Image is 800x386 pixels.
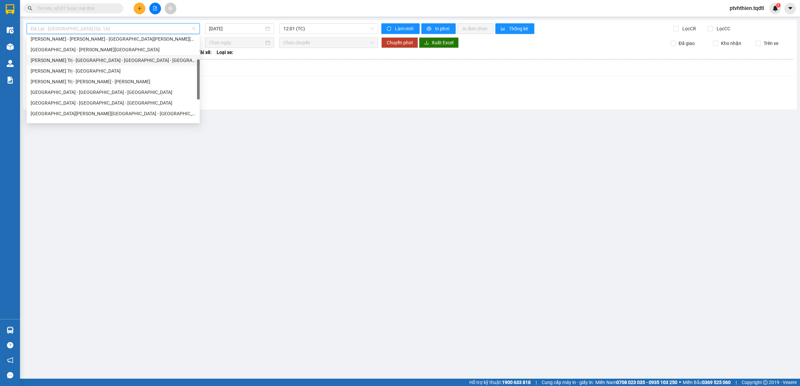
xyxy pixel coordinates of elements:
[7,342,13,348] span: question-circle
[469,379,531,386] span: Hỗ trợ kỹ thuật:
[209,39,264,46] input: Chọn ngày
[283,24,374,34] span: 12:01 (TC)
[395,25,414,32] span: Làm mới
[198,49,212,56] span: Tài xế:
[702,380,731,385] strong: 0369 525 060
[736,379,737,386] span: |
[763,380,768,385] span: copyright
[777,3,779,8] span: 1
[680,25,697,32] span: Lọc CR
[501,26,506,32] span: bar-chart
[7,357,13,363] span: notification
[31,99,196,107] div: [GEOGRAPHIC_DATA] - [GEOGRAPHIC_DATA] - [GEOGRAPHIC_DATA]
[168,6,173,11] span: aim
[27,66,200,76] div: Quảng Trị - Sài Gòn
[27,34,200,44] div: Cát Tiên - Tánh Linh - Huế - Quảng Trị
[495,23,534,34] button: bar-chartThống kê
[31,24,196,34] span: Đà Lạt - Sài Gòn (QL 1A)
[27,44,200,55] div: Sài Gòn - Quảng Trị
[209,25,264,32] input: 13/09/2025
[31,121,196,128] div: Lộc Ninh - [GEOGRAPHIC_DATA][PERSON_NAME][GEOGRAPHIC_DATA] - [PERSON_NAME]
[536,379,537,386] span: |
[27,87,200,98] div: Đà Lạt - Nha Trang - Đà Nẵng
[542,379,594,386] span: Cung cấp máy in - giấy in:
[7,60,14,67] img: warehouse-icon
[27,119,200,130] div: Lộc Ninh - Huế - Quảng Trị - Quảng Bình
[787,5,793,11] span: caret-down
[7,77,14,84] img: solution-icon
[381,23,420,34] button: syncLàm mới
[31,110,196,117] div: [GEOGRAPHIC_DATA][PERSON_NAME][GEOGRAPHIC_DATA] - [GEOGRAPHIC_DATA] - [GEOGRAPHIC_DATA]
[784,3,796,14] button: caret-down
[457,23,494,34] button: In đơn chọn
[6,4,14,14] img: logo-vxr
[31,46,196,53] div: [GEOGRAPHIC_DATA] - [PERSON_NAME][GEOGRAPHIC_DATA]
[7,43,14,50] img: warehouse-icon
[31,67,196,75] div: [PERSON_NAME] Trị - [GEOGRAPHIC_DATA]
[27,55,200,66] div: Quảng Trị - Huế - Đà Nẵng - Vũng Tàu
[502,380,531,385] strong: 1900 633 818
[724,4,769,12] span: ptvhthien.tqdtl
[595,379,677,386] span: Miền Nam
[509,25,529,32] span: Thống kê
[387,26,392,32] span: sync
[165,3,176,14] button: aim
[153,6,157,11] span: file-add
[27,98,200,108] div: Đà Nẵng - Nha Trang - Đà Lạt
[419,37,459,48] button: downloadXuất Excel
[7,27,14,34] img: warehouse-icon
[772,5,778,11] img: icon-new-feature
[435,25,450,32] span: In phơi
[283,38,374,48] span: Chọn chuyến
[761,40,781,47] span: Trên xe
[7,327,14,334] img: warehouse-icon
[31,89,196,96] div: [GEOGRAPHIC_DATA] - [GEOGRAPHIC_DATA] - [GEOGRAPHIC_DATA]
[27,76,200,87] div: Quảng Trị - Bình Dương - Bình Phước
[137,6,142,11] span: plus
[7,372,13,378] span: message
[714,25,731,32] span: Lọc CC
[31,35,196,43] div: [PERSON_NAME] - [PERSON_NAME] - [GEOGRAPHIC_DATA][PERSON_NAME][GEOGRAPHIC_DATA]
[381,37,418,48] button: Chuyển phơi
[149,3,161,14] button: file-add
[217,49,233,56] span: Loại xe:
[718,40,744,47] span: Kho nhận
[776,3,781,8] sup: 1
[679,381,681,384] span: ⚪️
[31,78,196,85] div: [PERSON_NAME] Trị - [PERSON_NAME] - [PERSON_NAME]
[37,5,115,12] input: Tìm tên, số ĐT hoặc mã đơn
[427,26,432,32] span: printer
[28,6,32,11] span: search
[421,23,456,34] button: printerIn phơi
[683,379,731,386] span: Miền Bắc
[676,40,697,47] span: Đã giao
[31,57,196,64] div: [PERSON_NAME] Trị - [GEOGRAPHIC_DATA] - [GEOGRAPHIC_DATA] - [GEOGRAPHIC_DATA]
[27,108,200,119] div: Quảng Bình - Quảng Trị - Huế - Lộc Ninh
[134,3,145,14] button: plus
[616,380,677,385] strong: 0708 023 035 - 0935 103 250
